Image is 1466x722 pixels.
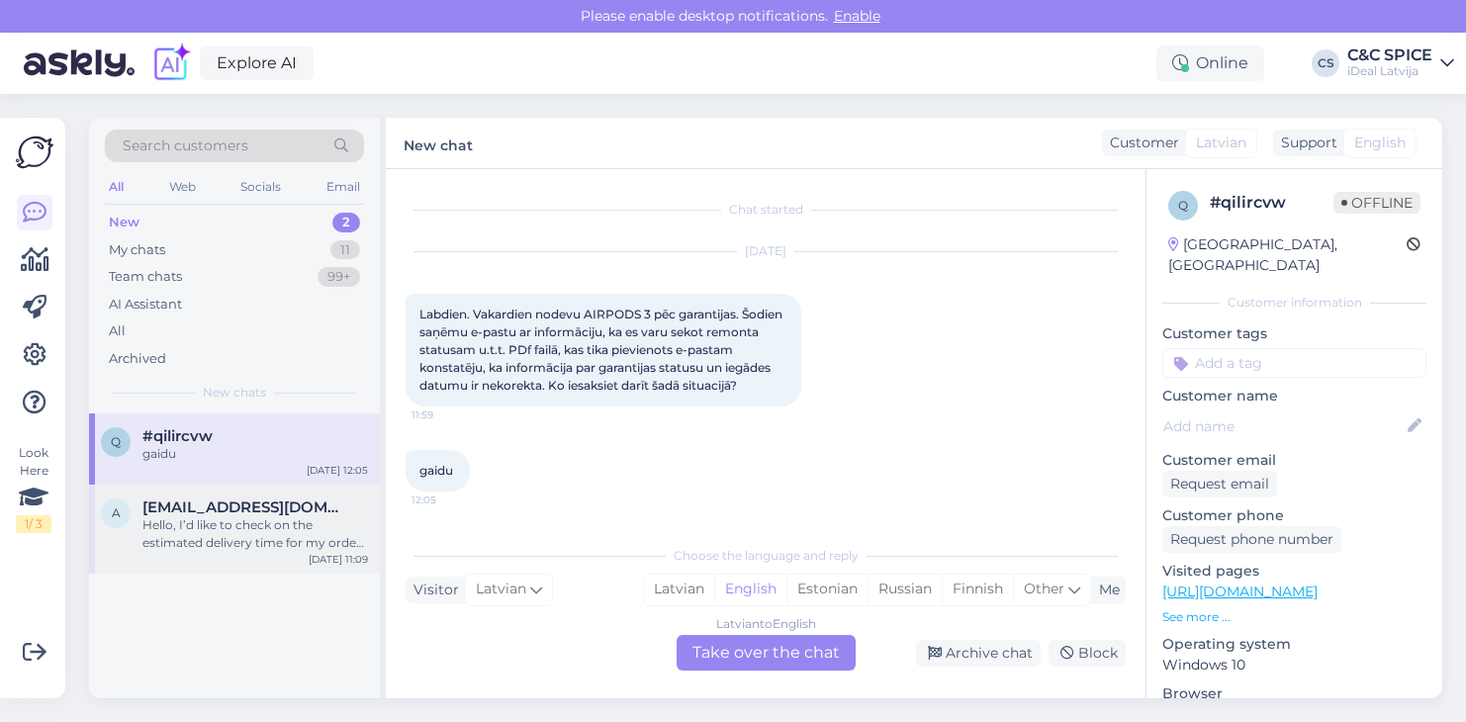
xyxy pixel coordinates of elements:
span: Labdien. Vakardien nodevu AIRPODS 3 pēc garantijas. Šodien saņēmu e-pastu ar informāciju, ka es v... [419,307,785,393]
span: #qilircvw [142,427,213,445]
div: Hello, I’d like to check on the estimated delivery time for my order #4000002454. Could you pleas... [142,516,368,552]
div: Take over the chat [677,635,856,671]
span: 11:59 [412,407,486,422]
div: gaidu [142,445,368,463]
img: Askly Logo [16,134,53,171]
span: New chats [203,384,266,402]
a: Explore AI [200,46,314,80]
a: [URL][DOMAIN_NAME] [1162,583,1318,600]
span: gaidu [419,463,453,478]
div: 99+ [318,267,360,287]
span: a [112,505,121,520]
div: # qilircvw [1210,191,1333,215]
div: My chats [109,240,165,260]
span: q [1178,198,1188,213]
div: Archived [109,349,166,369]
div: All [109,321,126,341]
span: English [1354,133,1406,153]
div: 11 [330,240,360,260]
input: Add a tag [1162,348,1426,378]
div: [GEOGRAPHIC_DATA], [GEOGRAPHIC_DATA] [1168,234,1407,276]
div: Online [1156,45,1264,81]
div: C&C SPICE [1347,47,1432,63]
div: Customer information [1162,294,1426,312]
span: artem.aursalidi@gmail.com [142,498,348,516]
div: 1 / 3 [16,515,51,533]
span: Latvian [1196,133,1246,153]
div: 2 [332,213,360,232]
div: All [105,174,128,200]
span: Search customers [123,135,248,156]
span: Offline [1333,192,1420,214]
img: explore-ai [150,43,192,84]
div: [DATE] [406,242,1126,260]
div: Choose the language and reply [406,547,1126,565]
div: CS [1312,49,1339,77]
div: [DATE] 12:05 [307,463,368,478]
div: Russian [868,575,942,604]
div: AI Assistant [109,295,182,315]
div: Visitor [406,580,459,600]
p: Customer name [1162,386,1426,406]
p: Customer tags [1162,323,1426,344]
div: Request phone number [1162,526,1341,553]
div: Latvian [644,575,714,604]
div: Web [165,174,200,200]
div: English [714,575,786,604]
div: Look Here [16,444,51,533]
p: Visited pages [1162,561,1426,582]
p: Customer email [1162,450,1426,471]
a: C&C SPICEiDeal Latvija [1347,47,1454,79]
p: See more ... [1162,608,1426,626]
div: Customer [1102,133,1179,153]
div: Socials [236,174,285,200]
span: 12:05 [412,493,486,507]
p: Windows 10 [1162,655,1426,676]
div: Support [1273,133,1337,153]
div: iDeal Latvija [1347,63,1432,79]
label: New chat [404,130,473,156]
div: Archive chat [916,640,1041,667]
div: Block [1049,640,1126,667]
p: Browser [1162,683,1426,704]
div: Estonian [786,575,868,604]
div: Me [1091,580,1120,600]
div: Finnish [942,575,1013,604]
div: Team chats [109,267,182,287]
span: q [111,434,121,449]
p: Operating system [1162,634,1426,655]
div: [DATE] 11:09 [309,552,368,567]
p: Customer phone [1162,505,1426,526]
div: Request email [1162,471,1277,497]
div: Chat started [406,201,1126,219]
div: Email [322,174,364,200]
span: Latvian [476,579,526,600]
div: Latvian to English [716,615,816,633]
input: Add name [1163,415,1404,437]
span: Other [1024,580,1064,597]
div: New [109,213,139,232]
span: Enable [828,7,886,25]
